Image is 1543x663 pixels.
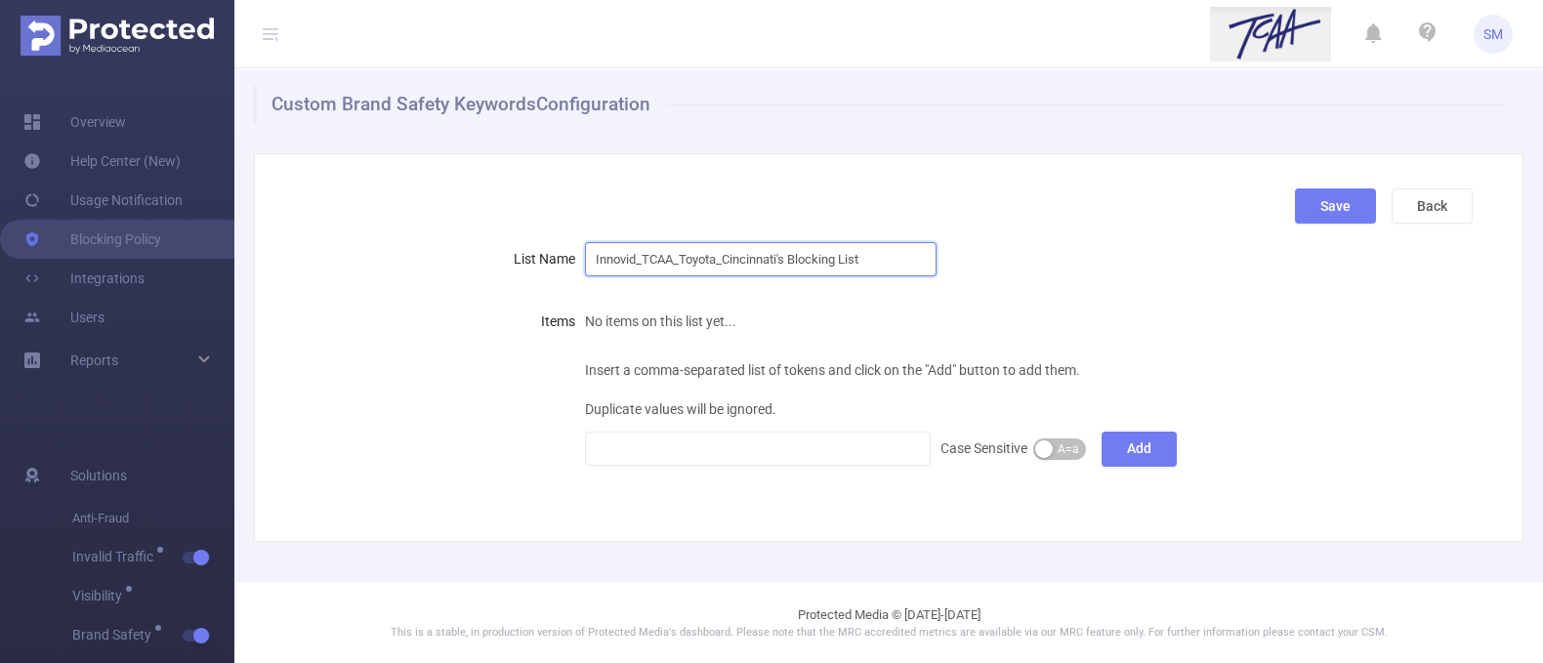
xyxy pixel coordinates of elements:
[72,550,160,563] span: Invalid Traffic
[23,259,145,298] a: Integrations
[254,85,1507,124] h1: Custom Brand Safety Keywords Configuration
[72,499,234,538] span: Anti-Fraud
[1058,439,1079,459] span: A=a
[21,16,214,56] img: Protected Media
[23,220,161,259] a: Blocking Policy
[585,302,1275,341] div: No items on this list yet...
[70,456,127,495] span: Solutions
[585,351,1275,468] div: Insert a comma-separated list of tokens and click on the "Add" button to add them. Duplicate valu...
[541,313,585,329] label: Items
[72,589,129,602] span: Visibility
[70,352,118,368] span: Reports
[1392,188,1473,224] button: Back
[70,341,118,380] a: Reports
[23,298,104,337] a: Users
[1483,15,1503,54] span: SM
[1102,432,1177,467] button: Add
[72,628,158,642] span: Brand Safety
[283,625,1494,642] p: This is a stable, in production version of Protected Media's dashboard. Please note that the MRC ...
[1295,188,1376,224] button: Save
[23,181,183,220] a: Usage Notification
[23,142,181,181] a: Help Center (New)
[514,251,585,267] label: List Name
[23,103,126,142] a: Overview
[940,429,1092,468] div: Case Sensitive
